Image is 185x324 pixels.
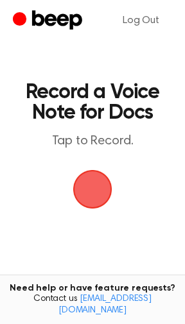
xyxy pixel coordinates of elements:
a: [EMAIL_ADDRESS][DOMAIN_NAME] [58,294,152,315]
p: Tap to Record. [23,133,162,149]
button: Beep Logo [73,170,112,209]
h1: Record a Voice Note for Docs [23,82,162,123]
a: Log Out [110,5,172,36]
a: Beep [13,8,85,33]
span: Contact us [8,294,177,316]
